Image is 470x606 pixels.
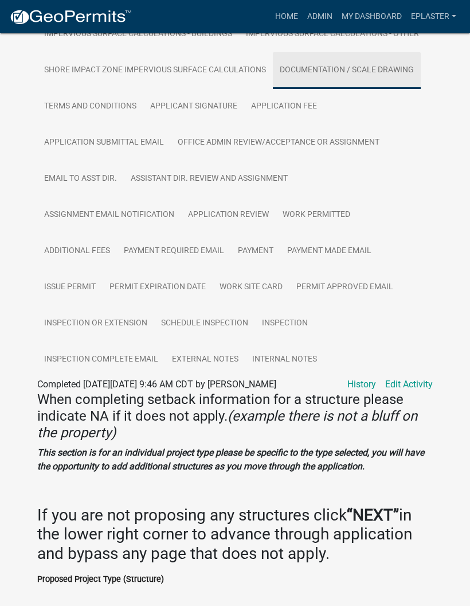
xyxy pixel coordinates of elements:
[171,125,386,161] a: Office Admin Review/Acceptance or Assignment
[245,341,324,378] a: Internal Notes
[124,161,295,197] a: Assistant Dir. Review and Assignment
[37,379,276,390] span: Completed [DATE][DATE] 9:46 AM CDT by [PERSON_NAME]
[231,233,280,270] a: Payment
[37,269,103,306] a: Issue Permit
[37,447,424,472] strong: This section is for an individual project type please be specific to the type selected, you will ...
[337,6,406,28] a: My Dashboard
[37,576,164,584] label: Proposed Project Type (Structure)
[347,378,376,391] a: History
[37,391,433,441] h4: When completing setback information for a structure please indicate NA if it does not apply.
[385,378,433,391] a: Edit Activity
[280,233,378,270] a: Payment Made Email
[347,506,399,525] strong: “NEXT”
[103,269,213,306] a: Permit Expiration Date
[273,52,421,89] a: Documentation / Scale Drawing
[244,88,324,125] a: Application Fee
[37,408,417,441] i: (example there is not a bluff on the property)
[37,233,117,270] a: Additional Fees
[117,233,231,270] a: Payment Required Email
[165,341,245,378] a: External Notes
[37,16,239,53] a: Impervious Surface Calculations - Buildings
[37,197,181,234] a: Assignment Email Notification
[143,88,244,125] a: Applicant Signature
[289,269,400,306] a: Permit Approved Email
[37,305,154,342] a: Inspection or Extension
[303,6,337,28] a: Admin
[406,6,461,28] a: eplaster
[37,341,165,378] a: Inspection Complete Email
[37,161,124,197] a: Email to Asst Dir.
[255,305,315,342] a: Inspection
[276,197,357,234] a: Work Permitted
[213,269,289,306] a: Work Site Card
[37,52,273,89] a: Shore Impact Zone Impervious Surface Calculations
[37,125,171,161] a: Application Submittal Email
[239,16,426,53] a: Impervious Surface Calculations - Other
[154,305,255,342] a: Schedule Inspection
[37,88,143,125] a: Terms and Conditions
[181,197,276,234] a: Application Review
[37,506,433,564] h3: If you are not proposing any structures click in the lower right corner to advance through applic...
[271,6,303,28] a: Home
